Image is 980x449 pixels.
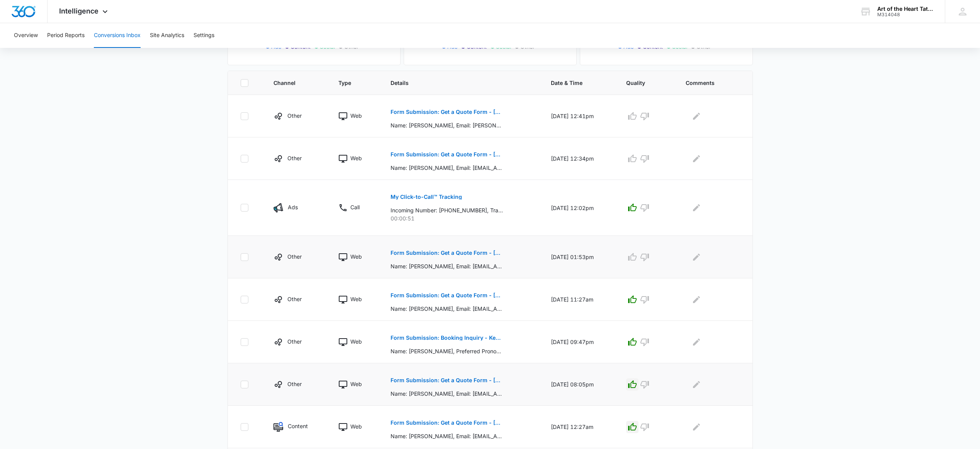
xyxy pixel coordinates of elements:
[391,79,521,87] span: Details
[391,347,503,355] p: Name: [PERSON_NAME], Preferred Pronouns: null, How would you prefer to be contacted?: Call, Phone...
[391,152,503,157] p: Form Submission: Get a Quote Form - [US_STATE] (was previously both)
[391,109,503,115] p: Form Submission: Get a Quote Form - [US_STATE] (was previously both)
[287,380,302,388] p: Other
[94,23,141,48] button: Conversions Inbox
[14,23,38,48] button: Overview
[391,420,503,425] p: Form Submission: Get a Quote Form - [US_STATE] (was previously both)
[690,421,703,433] button: Edit Comments
[542,236,617,278] td: [DATE] 01:53pm
[391,390,503,398] p: Name: [PERSON_NAME], Email: [EMAIL_ADDRESS][DOMAIN_NAME], Phone: [PHONE_NUMBER], How can we help?...
[391,286,503,305] button: Form Submission: Get a Quote Form - [US_STATE] (was previously both)
[391,262,503,270] p: Name: [PERSON_NAME], Email: [EMAIL_ADDRESS][DOMAIN_NAME], Phone: [PHONE_NUMBER], How can we help?...
[542,137,617,180] td: [DATE] 12:34pm
[391,250,503,256] p: Form Submission: Get a Quote Form - [US_STATE] (was previously both)
[391,145,503,164] button: Form Submission: Get a Quote Form - [US_STATE] (was previously both)
[391,413,503,432] button: Form Submission: Get a Quote Form - [US_STATE] (was previously both)
[391,103,503,121] button: Form Submission: Get a Quote Form - [US_STATE] (was previously both)
[391,194,462,200] p: My Click-to-Call™ Tracking
[690,110,703,122] button: Edit Comments
[59,7,99,15] span: Intelligence
[391,305,503,313] p: Name: [PERSON_NAME], Email: [EMAIL_ADDRESS][DOMAIN_NAME], Phone: [PHONE_NUMBER], How can we help?...
[350,203,360,211] p: Call
[626,79,656,87] span: Quality
[47,23,85,48] button: Period Reports
[391,335,503,341] p: Form Submission: Booking Inquiry - Keoni
[350,422,362,430] p: Web
[391,378,503,383] p: Form Submission: Get a Quote Form - [US_STATE] (was previously both)
[194,23,214,48] button: Settings
[391,293,503,298] p: Form Submission: Get a Quote Form - [US_STATE] (was previously both)
[542,278,617,321] td: [DATE] 11:27am
[551,79,596,87] span: Date & Time
[287,154,302,162] p: Other
[542,321,617,363] td: [DATE] 09:47pm
[391,244,503,262] button: Form Submission: Get a Quote Form - [US_STATE] (was previously both)
[391,206,503,214] p: Incoming Number: [PHONE_NUMBER], Tracking Number: [PHONE_NUMBER], Ring To: [PHONE_NUMBER], Caller...
[542,180,617,236] td: [DATE] 12:02pm
[690,152,703,165] button: Edit Comments
[690,251,703,263] button: Edit Comments
[288,203,298,211] p: Ads
[350,112,362,120] p: Web
[338,79,361,87] span: Type
[391,214,532,222] p: 00:00:51
[391,121,503,129] p: Name: [PERSON_NAME], Email: [PERSON_NAME][EMAIL_ADDRESS][DOMAIN_NAME], Phone: [PHONE_NUMBER], How...
[542,363,617,406] td: [DATE] 08:05pm
[287,112,302,120] p: Other
[690,202,703,214] button: Edit Comments
[877,6,934,12] div: account name
[391,371,503,390] button: Form Submission: Get a Quote Form - [US_STATE] (was previously both)
[273,79,309,87] span: Channel
[287,252,302,261] p: Other
[877,12,934,17] div: account id
[690,336,703,348] button: Edit Comments
[350,380,362,388] p: Web
[686,79,729,87] span: Comments
[350,337,362,346] p: Web
[391,329,503,347] button: Form Submission: Booking Inquiry - Keoni
[350,295,362,303] p: Web
[690,378,703,391] button: Edit Comments
[350,252,362,261] p: Web
[287,295,302,303] p: Other
[391,188,462,206] button: My Click-to-Call™ Tracking
[690,293,703,306] button: Edit Comments
[391,164,503,172] p: Name: [PERSON_NAME], Email: [EMAIL_ADDRESS][DOMAIN_NAME], Phone: [PHONE_NUMBER], How can we help?...
[542,95,617,137] td: [DATE] 12:41pm
[350,154,362,162] p: Web
[391,432,503,440] p: Name: [PERSON_NAME], Email: [EMAIL_ADDRESS][DOMAIN_NAME], Phone: [PHONE_NUMBER], How can we help?...
[150,23,184,48] button: Site Analytics
[288,422,308,430] p: Content
[542,406,617,448] td: [DATE] 12:27am
[287,337,302,346] p: Other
